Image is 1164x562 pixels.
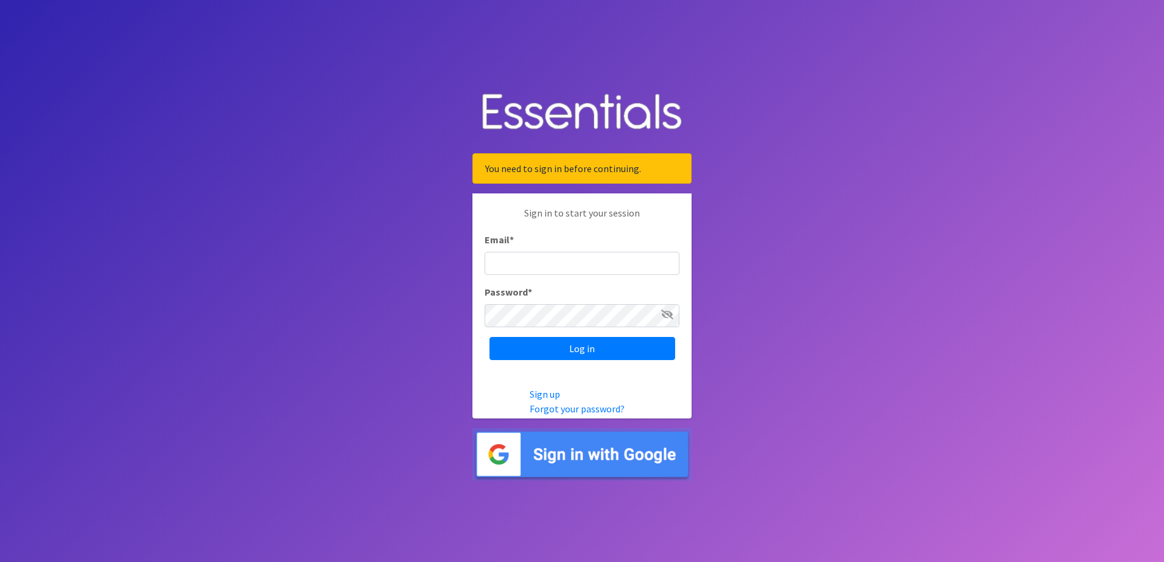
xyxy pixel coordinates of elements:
div: You need to sign in before continuing. [472,153,692,184]
a: Forgot your password? [530,403,625,415]
img: Sign in with Google [472,428,692,481]
a: Sign up [530,388,560,400]
abbr: required [528,286,532,298]
label: Email [485,232,514,247]
abbr: required [510,234,514,246]
img: Human Essentials [472,82,692,144]
p: Sign in to start your session [485,206,679,232]
label: Password [485,285,532,299]
input: Log in [489,337,675,360]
